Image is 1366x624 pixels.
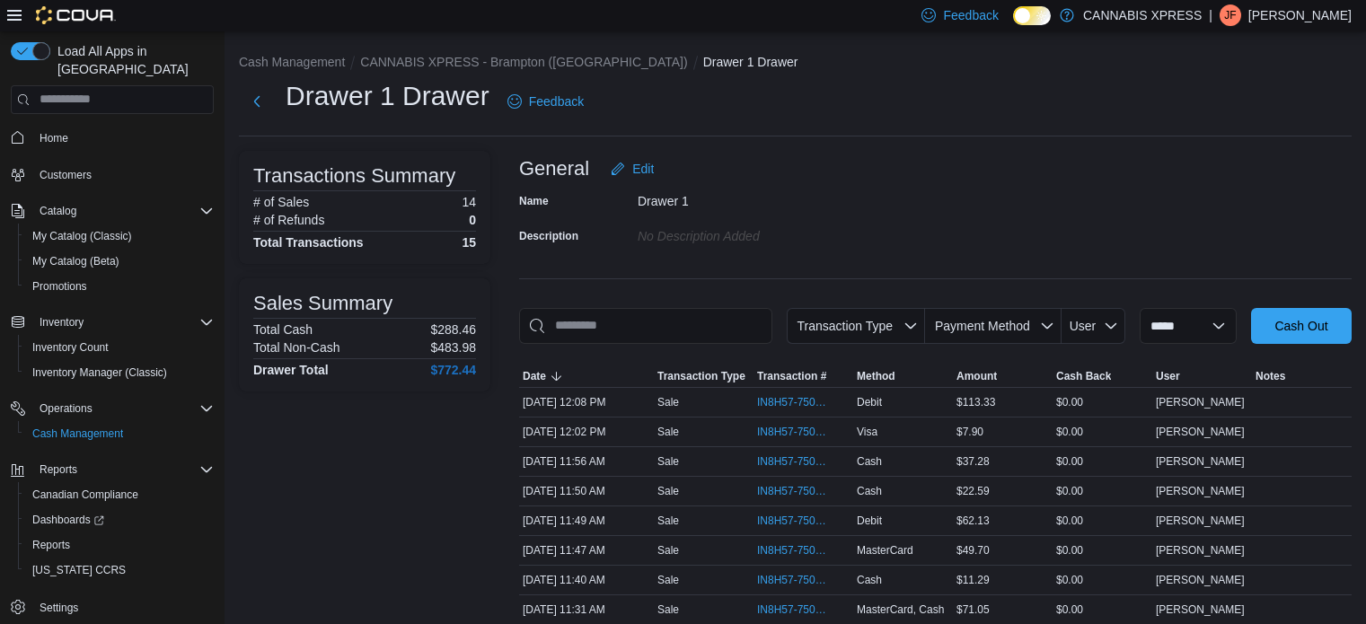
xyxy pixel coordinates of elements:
p: 0 [469,213,476,227]
button: Cash Back [1053,365,1152,387]
button: Cash Management [239,55,345,69]
span: Notes [1256,369,1285,383]
button: Canadian Compliance [18,482,221,507]
span: IN8H57-750732 [757,395,832,409]
button: Transaction Type [654,365,754,387]
a: Customers [32,164,99,186]
button: Reports [18,532,221,558]
span: [PERSON_NAME] [1156,484,1245,498]
button: Date [519,365,654,387]
img: Cova [36,6,116,24]
button: Reports [32,459,84,480]
span: Operations [40,401,93,416]
span: IN8H57-750725 [757,425,832,439]
p: Sale [657,454,679,469]
span: Washington CCRS [25,559,214,581]
a: Dashboards [25,509,111,531]
div: $0.00 [1053,510,1152,532]
a: Canadian Compliance [25,484,145,505]
h3: Transactions Summary [253,165,455,187]
span: IN8H57-750693 [757,602,832,617]
a: Home [32,127,75,149]
span: Inventory Manager (Classic) [32,365,167,380]
span: [PERSON_NAME] [1156,543,1245,558]
span: [PERSON_NAME] [1156,395,1245,409]
div: [DATE] 11:56 AM [519,451,654,472]
span: Debit [857,514,882,528]
a: Promotions [25,276,94,297]
button: Operations [4,396,221,421]
button: IN8H57-750693 [757,599,850,620]
button: Transaction # [754,365,853,387]
span: Inventory Count [32,340,109,355]
span: IN8H57-750710 [757,484,832,498]
div: $0.00 [1053,569,1152,591]
h4: Total Transactions [253,235,364,250]
span: [PERSON_NAME] [1156,514,1245,528]
a: Inventory Count [25,337,116,358]
span: Dark Mode [1013,25,1014,26]
span: Catalog [40,204,76,218]
span: $22.59 [956,484,990,498]
a: Cash Management [25,423,130,444]
label: Description [519,229,578,243]
span: User [1156,369,1180,383]
span: $11.29 [956,573,990,587]
button: Inventory [4,310,221,335]
span: Edit [632,160,654,178]
div: $0.00 [1053,599,1152,620]
h4: Drawer Total [253,363,329,377]
button: Drawer 1 Drawer [703,55,798,69]
div: $0.00 [1053,540,1152,561]
h6: Total Cash [253,322,313,337]
p: 14 [462,195,476,209]
button: [US_STATE] CCRS [18,558,221,583]
span: IN8H57-750719 [757,454,832,469]
p: Sale [657,395,679,409]
button: My Catalog (Beta) [18,249,221,274]
a: Dashboards [18,507,221,532]
button: Promotions [18,274,221,299]
span: Customers [40,168,92,182]
span: My Catalog (Classic) [25,225,214,247]
button: Reports [4,457,221,482]
div: [DATE] 12:02 PM [519,421,654,443]
div: $0.00 [1053,421,1152,443]
span: [US_STATE] CCRS [32,563,126,577]
button: Notes [1252,365,1352,387]
span: Catalog [32,200,214,222]
button: Transaction Type [787,308,925,344]
span: MasterCard [857,543,913,558]
button: IN8H57-750708 [757,510,850,532]
span: Settings [32,595,214,618]
span: Visa [857,425,877,439]
a: My Catalog (Classic) [25,225,139,247]
button: IN8H57-750725 [757,421,850,443]
span: Transaction Type [797,319,893,333]
h4: $772.44 [430,363,476,377]
span: My Catalog (Beta) [32,254,119,268]
a: Inventory Manager (Classic) [25,362,174,383]
span: Inventory [32,312,214,333]
p: | [1209,4,1212,26]
div: [DATE] 11:49 AM [519,510,654,532]
div: Drawer 1 [638,187,878,208]
button: Customers [4,162,221,188]
p: Sale [657,514,679,528]
a: [US_STATE] CCRS [25,559,133,581]
button: Next [239,83,275,119]
div: [DATE] 12:08 PM [519,391,654,413]
span: Promotions [25,276,214,297]
button: Operations [32,398,100,419]
span: $49.70 [956,543,990,558]
span: JF [1224,4,1236,26]
span: Reports [32,459,214,480]
h1: Drawer 1 Drawer [286,78,489,114]
span: Inventory Manager (Classic) [25,362,214,383]
span: Cash [857,454,882,469]
span: [PERSON_NAME] [1156,425,1245,439]
span: Debit [857,395,882,409]
span: User [1070,319,1097,333]
span: MasterCard, Cash [857,602,944,617]
div: Jo Forbes [1220,4,1241,26]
